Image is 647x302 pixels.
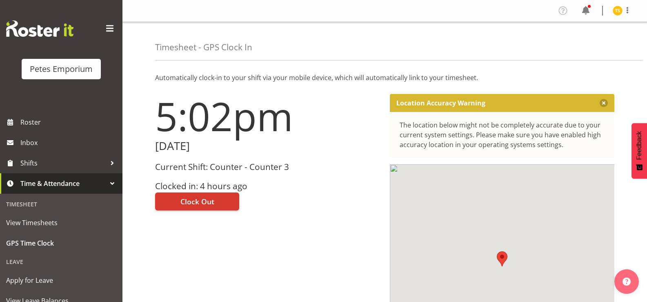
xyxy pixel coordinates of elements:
span: View Timesheets [6,217,116,229]
button: Clock Out [155,192,239,210]
h1: 5:02pm [155,94,380,138]
div: The location below might not be completely accurate due to your current system settings. Please m... [400,120,605,150]
span: GPS Time Clock [6,237,116,249]
span: Feedback [636,131,643,160]
p: Location Accuracy Warning [396,99,485,107]
span: Time & Attendance [20,177,106,190]
img: Rosterit website logo [6,20,73,37]
h3: Current Shift: Counter - Counter 3 [155,162,380,172]
a: GPS Time Clock [2,233,120,253]
a: View Timesheets [2,213,120,233]
h3: Clocked in: 4 hours ago [155,181,380,191]
span: Shifts [20,157,106,169]
img: help-xxl-2.png [623,277,631,286]
h4: Timesheet - GPS Clock In [155,43,252,52]
div: Leave [2,253,120,270]
p: Automatically clock-in to your shift via your mobile device, which will automatically link to you... [155,73,614,83]
div: Petes Emporium [30,63,93,75]
img: tamara-straker11292.jpg [613,6,623,16]
button: Close message [600,99,608,107]
h2: [DATE] [155,140,380,152]
span: Roster [20,116,118,128]
a: Apply for Leave [2,270,120,291]
span: Apply for Leave [6,274,116,286]
div: Timesheet [2,196,120,213]
span: Clock Out [180,196,214,207]
span: Inbox [20,136,118,149]
button: Feedback - Show survey [631,123,647,179]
